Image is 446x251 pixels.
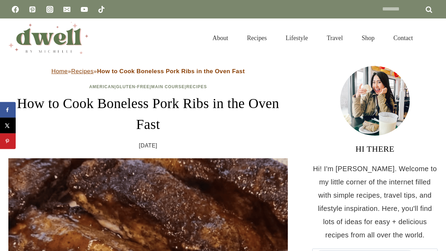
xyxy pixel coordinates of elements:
[94,2,108,16] a: TikTok
[52,68,68,75] a: Home
[238,26,276,50] a: Recipes
[8,22,89,54] img: DWELL by michelle
[426,32,438,44] button: View Search Form
[60,2,74,16] a: Email
[139,140,157,151] time: [DATE]
[25,2,39,16] a: Pinterest
[8,2,22,16] a: Facebook
[186,84,207,89] a: Recipes
[89,84,115,89] a: American
[97,68,245,75] strong: How to Cook Boneless Pork Ribs in the Oven Fast
[317,26,352,50] a: Travel
[151,84,185,89] a: Main Course
[203,26,422,50] nav: Primary Navigation
[352,26,384,50] a: Shop
[203,26,238,50] a: About
[71,68,93,75] a: Recipes
[312,162,438,242] p: Hi! I'm [PERSON_NAME]. Welcome to my little corner of the internet filled with simple recipes, tr...
[52,68,245,75] span: » »
[77,2,91,16] a: YouTube
[89,84,207,89] span: | | |
[116,84,149,89] a: Gluten-Free
[384,26,422,50] a: Contact
[8,93,288,135] h1: How to Cook Boneless Pork Ribs in the Oven Fast
[276,26,317,50] a: Lifestyle
[43,2,57,16] a: Instagram
[312,143,438,155] h3: HI THERE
